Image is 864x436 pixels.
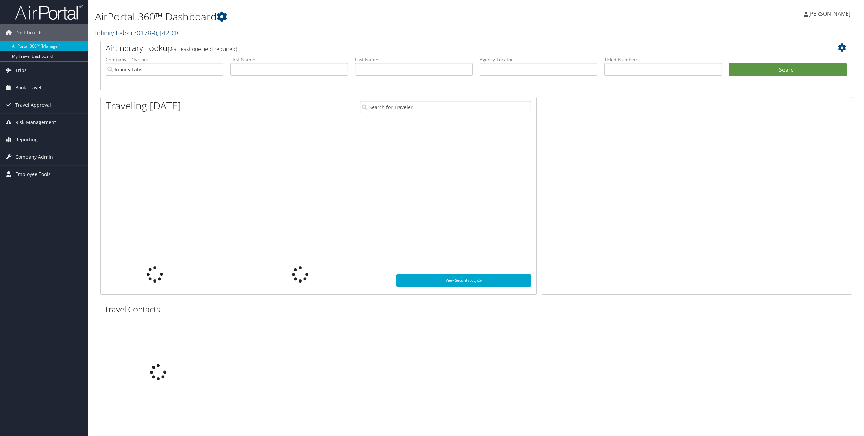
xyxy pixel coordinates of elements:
span: Company Admin [15,148,53,165]
h2: Travel Contacts [104,304,216,315]
span: Risk Management [15,114,56,131]
img: airportal-logo.png [15,4,83,20]
a: [PERSON_NAME] [804,3,857,24]
a: View SecurityLogic® [396,274,532,287]
span: Travel Approval [15,96,51,113]
span: , [ 42010 ] [157,28,183,37]
h1: Traveling [DATE] [106,98,181,113]
span: Book Travel [15,79,41,96]
label: Company - Division: [106,56,223,63]
span: (at least one field required) [172,45,237,53]
span: Trips [15,62,27,79]
span: Employee Tools [15,166,51,183]
span: ( 301789 ) [131,28,157,37]
label: Ticket Number: [604,56,722,63]
h2: Airtinerary Lookup [106,42,784,54]
span: Dashboards [15,24,43,41]
span: Reporting [15,131,38,148]
span: [PERSON_NAME] [808,10,850,17]
label: Last Name: [355,56,473,63]
input: Search for Traveler [360,101,532,113]
label: First Name: [230,56,348,63]
label: Agency Locator: [480,56,597,63]
button: Search [729,63,847,77]
h1: AirPortal 360™ Dashboard [95,10,603,24]
a: Infinity Labs [95,28,183,37]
